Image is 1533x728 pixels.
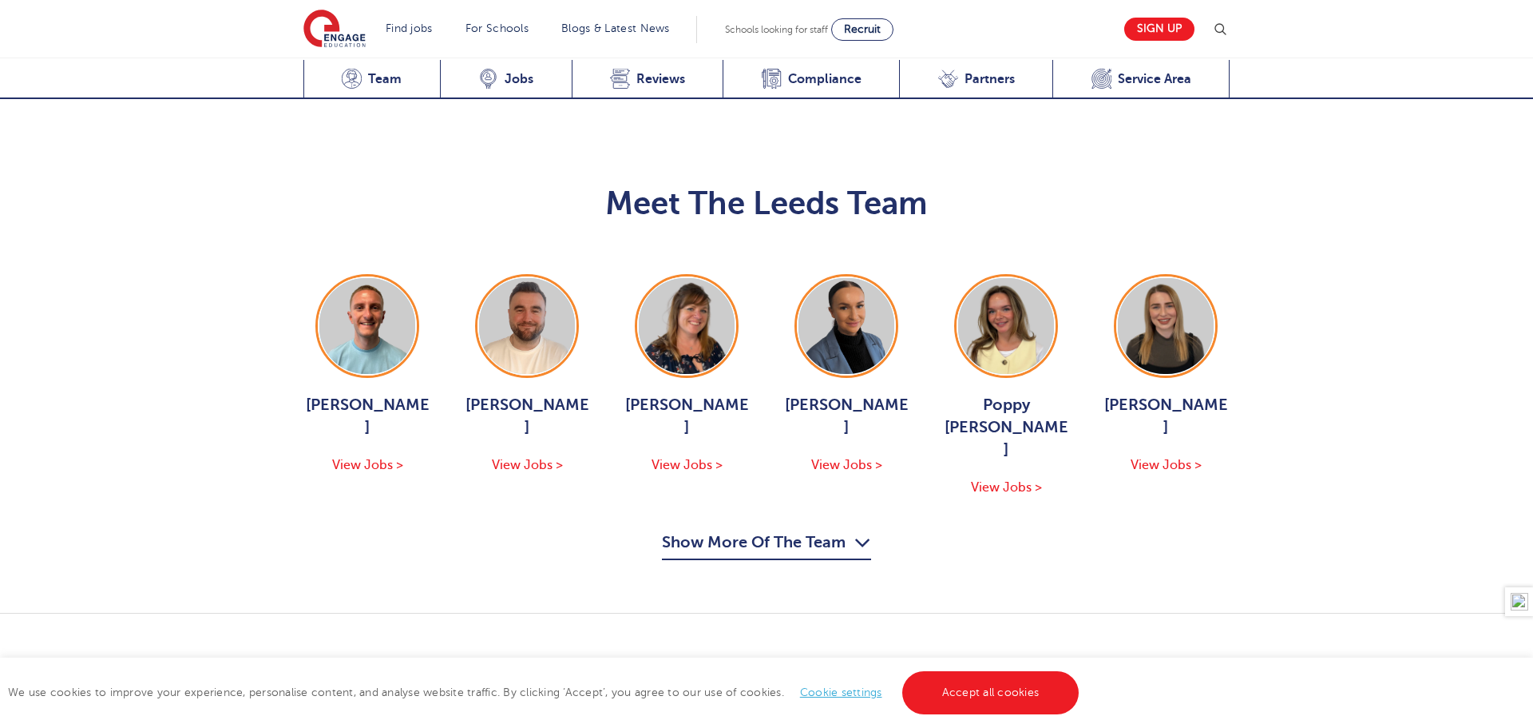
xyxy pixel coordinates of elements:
[8,686,1083,698] span: We use cookies to improve your experience, personalise content, and analyse website traffic. By c...
[1118,71,1191,87] span: Service Area
[942,274,1070,498] a: Poppy [PERSON_NAME] View Jobs >
[725,24,828,35] span: Schools looking for staff
[662,530,871,560] button: Show More Of The Team
[492,458,563,472] span: View Jobs >
[479,278,575,374] img: Chris Rushton
[303,60,440,99] a: Team
[368,71,402,87] span: Team
[303,10,366,50] img: Engage Education
[561,22,670,34] a: Blogs & Latest News
[440,60,572,99] a: Jobs
[899,60,1052,99] a: Partners
[1052,60,1230,99] a: Service Area
[652,458,723,472] span: View Jobs >
[1131,458,1202,472] span: View Jobs >
[1102,274,1230,475] a: [PERSON_NAME] View Jobs >
[463,274,591,475] a: [PERSON_NAME] View Jobs >
[572,60,723,99] a: Reviews
[463,394,591,439] span: [PERSON_NAME]
[319,278,415,374] img: George Dignam
[902,671,1079,714] a: Accept all cookies
[332,458,403,472] span: View Jobs >
[303,274,431,475] a: [PERSON_NAME] View Jobs >
[1124,18,1194,41] a: Sign up
[465,22,529,34] a: For Schools
[623,274,751,475] a: [PERSON_NAME] View Jobs >
[958,278,1054,374] img: Poppy Burnside
[303,394,431,439] span: [PERSON_NAME]
[639,278,735,374] img: Joanne Wright
[782,274,910,475] a: [PERSON_NAME] View Jobs >
[965,71,1015,87] span: Partners
[1118,278,1214,374] img: Layla McCosker
[723,60,899,99] a: Compliance
[971,480,1042,495] span: View Jobs >
[636,71,685,87] span: Reviews
[505,71,533,87] span: Jobs
[798,278,894,374] img: Holly Johnson
[831,18,893,41] a: Recruit
[782,394,910,439] span: [PERSON_NAME]
[386,22,433,34] a: Find jobs
[800,686,882,698] a: Cookie settings
[844,23,881,35] span: Recruit
[623,394,751,439] span: [PERSON_NAME]
[303,185,1230,223] h2: Meet The Leeds Team
[788,71,862,87] span: Compliance
[811,458,882,472] span: View Jobs >
[1102,394,1230,439] span: [PERSON_NAME]
[942,394,1070,461] span: Poppy [PERSON_NAME]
